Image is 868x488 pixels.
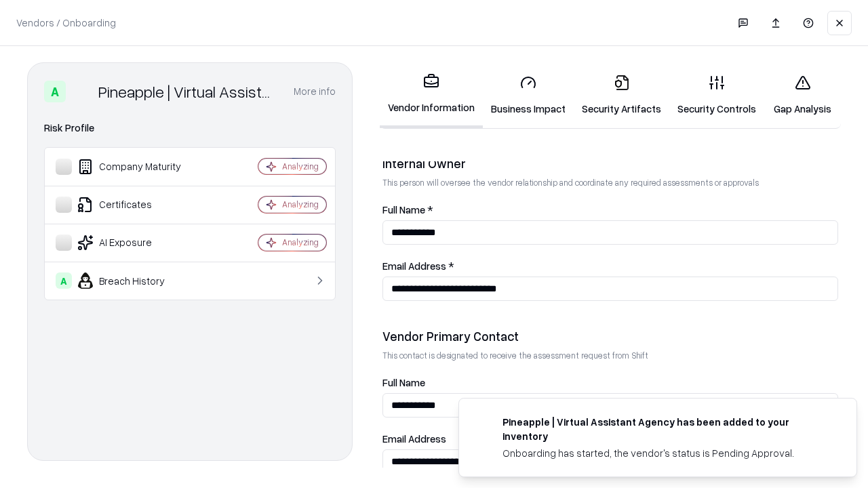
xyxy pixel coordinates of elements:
div: Certificates [56,197,218,213]
a: Gap Analysis [764,64,841,127]
a: Vendor Information [380,62,483,128]
div: Pineapple | Virtual Assistant Agency [98,81,277,102]
a: Business Impact [483,64,574,127]
div: A [44,81,66,102]
button: More info [294,79,336,104]
div: Internal Owner [382,155,838,171]
a: Security Artifacts [574,64,669,127]
div: Breach History [56,272,218,289]
div: Analyzing [282,237,319,248]
div: Analyzing [282,199,319,210]
div: AI Exposure [56,235,218,251]
img: trypineapple.com [475,415,492,431]
div: Onboarding has started, the vendor's status is Pending Approval. [502,446,824,460]
div: Vendor Primary Contact [382,328,838,344]
div: Analyzing [282,161,319,172]
img: Pineapple | Virtual Assistant Agency [71,81,93,102]
label: Email Address [382,434,838,444]
a: Security Controls [669,64,764,127]
p: This person will oversee the vendor relationship and coordinate any required assessments or appro... [382,177,838,188]
label: Email Address * [382,261,838,271]
div: Risk Profile [44,120,336,136]
p: Vendors / Onboarding [16,16,116,30]
div: Company Maturity [56,159,218,175]
div: Pineapple | Virtual Assistant Agency has been added to your inventory [502,415,824,443]
div: A [56,272,72,289]
label: Full Name [382,378,838,388]
p: This contact is designated to receive the assessment request from Shift [382,350,838,361]
label: Full Name * [382,205,838,215]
